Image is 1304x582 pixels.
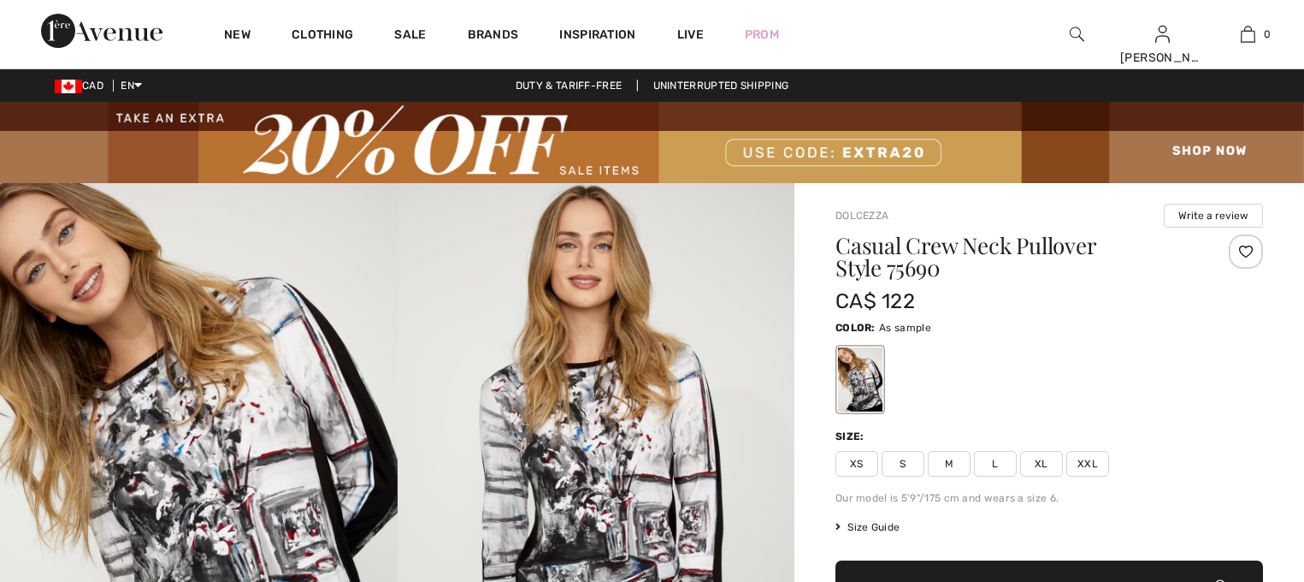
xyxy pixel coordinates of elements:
span: EN [121,80,142,92]
span: XXL [1066,451,1109,477]
img: My Info [1155,24,1170,45]
span: Color: [835,322,876,334]
span: CAD [55,80,110,92]
a: Sign In [1155,26,1170,42]
span: Size Guide [835,520,900,535]
a: Prom [745,26,779,44]
span: M [928,451,971,477]
img: Canadian Dollar [55,80,82,93]
span: As sample [879,322,931,334]
img: My Bag [1241,24,1255,45]
a: Live [677,26,704,44]
h1: Casual Crew Neck Pullover Style 75690 [835,235,1192,279]
a: Brands [468,27,519,45]
span: 0 [1264,27,1271,42]
span: CA$ 122 [835,289,915,313]
img: search the website [1070,24,1084,45]
a: Dolcezza [835,210,888,222]
span: XS [835,451,878,477]
span: XL [1020,451,1063,477]
div: Size: [835,429,868,444]
a: 0 [1206,24,1289,45]
span: Inspiration [559,27,635,45]
span: L [974,451,1017,477]
div: [PERSON_NAME] [1120,49,1204,67]
a: Clothing [292,27,353,45]
span: S [882,451,924,477]
div: Our model is 5'9"/175 cm and wears a size 6. [835,490,1263,506]
img: 1ère Avenue [41,14,162,48]
div: As sample [838,347,882,412]
button: Write a review [1164,204,1263,228]
a: Sale [394,27,426,45]
a: New [224,27,251,45]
